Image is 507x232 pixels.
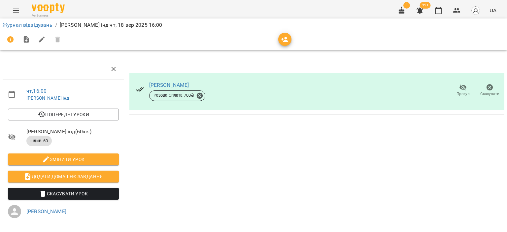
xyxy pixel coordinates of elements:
span: Додати домашнє завдання [13,173,114,181]
a: [PERSON_NAME] інд [26,95,69,101]
button: Змінити урок [8,153,119,165]
button: Скасувати Урок [8,188,119,200]
span: For Business [32,14,65,18]
div: Разова Сплата 700₴ [149,90,206,101]
button: Menu [8,3,24,18]
span: Скасувати Урок [13,190,114,198]
button: Попередні уроки [8,109,119,120]
span: UA [490,7,496,14]
button: Додати домашнє завдання [8,171,119,182]
span: Разова Сплата 700 ₴ [150,92,198,98]
a: чт , 16:00 [26,88,47,94]
span: Попередні уроки [13,111,114,118]
button: UA [487,4,499,17]
img: avatar_s.png [471,6,480,15]
span: Прогул [456,91,470,97]
span: [PERSON_NAME] інд ( 60 хв. ) [26,128,119,136]
span: Скасувати [480,91,499,97]
span: Змінити урок [13,155,114,163]
span: індив. 60 [26,138,52,144]
span: 99+ [420,2,431,9]
a: Журнал відвідувань [3,22,52,28]
a: [PERSON_NAME] [149,82,189,88]
button: Скасувати [476,81,503,100]
li: / [55,21,57,29]
button: Прогул [450,81,476,100]
p: [PERSON_NAME] інд чт, 18 вер 2025 16:00 [60,21,162,29]
a: [PERSON_NAME] [26,208,66,215]
span: 1 [403,2,410,9]
img: Voopty Logo [32,3,65,13]
nav: breadcrumb [3,21,504,29]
